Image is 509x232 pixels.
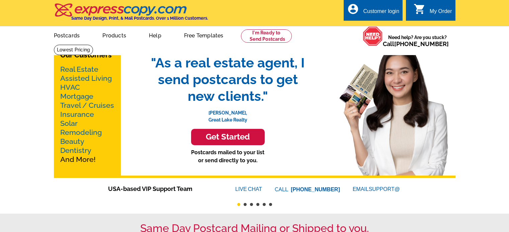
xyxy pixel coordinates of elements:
p: Postcards mailed to your list or send directly to you. [144,149,312,165]
button: 4 of 6 [256,203,259,206]
a: HVAC [60,83,80,91]
font: CALL [275,186,289,194]
p: [PERSON_NAME], Great Lake Realty [144,104,312,124]
div: Customer login [363,8,399,18]
a: Dentistry [60,146,91,155]
span: Call [383,40,449,47]
a: Postcards [43,27,91,43]
a: [PHONE_NUMBER] [291,187,340,192]
a: Solar [60,119,78,128]
a: [PHONE_NUMBER] [394,40,449,47]
a: Assisted Living [60,74,112,82]
a: Beauty [60,137,84,146]
a: Travel / Cruises [60,101,114,109]
a: Insurance [60,110,94,119]
a: Get Started [144,129,312,145]
h4: Same Day Design, Print, & Mail Postcards. Over 1 Million Customers. [71,16,208,21]
i: shopping_cart [414,3,426,15]
button: 2 of 6 [244,203,247,206]
img: help [363,26,383,46]
a: LIVECHAT [235,186,262,192]
a: Products [92,27,137,43]
h3: Get Started [199,132,256,142]
span: "As a real estate agent, I send postcards to get new clients." [144,54,312,104]
a: Remodeling [60,128,102,137]
i: account_circle [347,3,359,15]
span: Need help? Are you stuck? [383,34,452,47]
a: Same Day Design, Print, & Mail Postcards. Over 1 Million Customers. [54,8,208,21]
a: Free Templates [173,27,234,43]
div: My Order [430,8,452,18]
button: 3 of 6 [250,203,253,206]
font: LIVE [235,185,248,193]
button: 5 of 6 [263,203,266,206]
a: Help [138,27,172,43]
a: Real Estate [60,65,98,73]
button: 1 of 6 [237,203,240,206]
a: account_circle Customer login [347,7,399,16]
span: USA-based VIP Support Team [108,184,215,193]
font: SUPPORT@ [369,185,401,193]
button: 6 of 6 [269,203,272,206]
a: shopping_cart My Order [414,7,452,16]
p: And More! [60,65,114,164]
a: EMAILSUPPORT@ [353,186,401,192]
a: Mortgage [60,92,93,100]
